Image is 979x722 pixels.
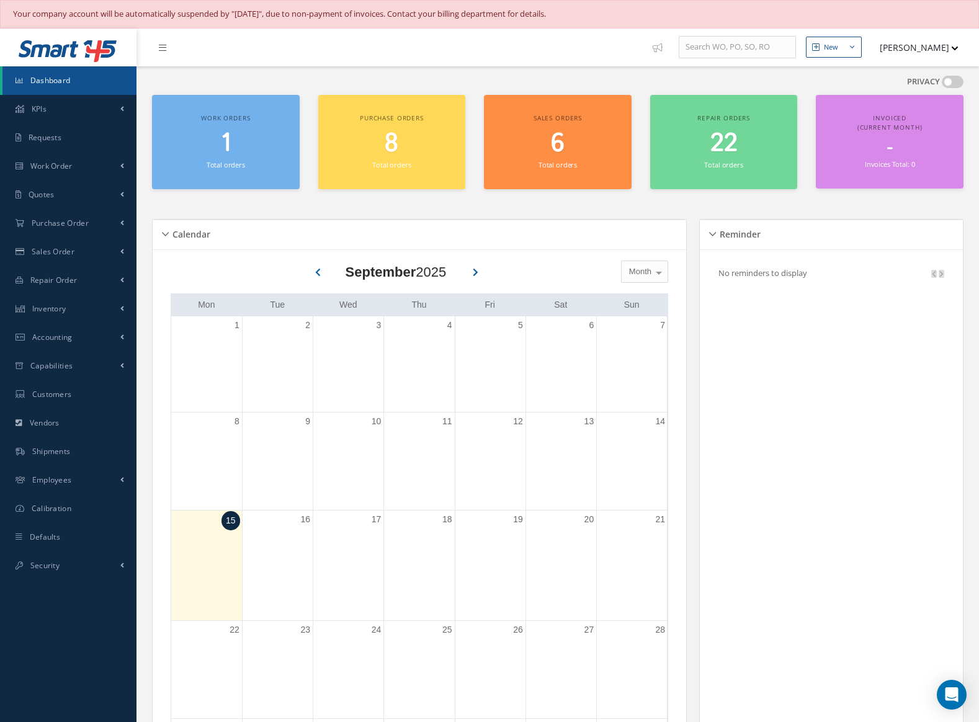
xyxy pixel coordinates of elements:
a: September 5, 2025 [516,316,525,334]
td: September 27, 2025 [525,621,596,719]
a: September 16, 2025 [298,510,313,528]
a: September 9, 2025 [303,412,313,430]
a: September 12, 2025 [511,412,525,430]
td: September 17, 2025 [313,510,384,621]
a: Thursday [409,297,429,313]
a: September 2, 2025 [303,316,313,334]
td: September 22, 2025 [171,621,242,719]
a: September 13, 2025 [582,412,597,430]
a: September 18, 2025 [440,510,455,528]
span: Requests [29,132,61,143]
a: September 25, 2025 [440,621,455,639]
span: Purchase Order [32,218,89,228]
a: Purchase orders 8 Total orders [318,95,466,190]
span: Month [626,265,651,278]
a: September 8, 2025 [232,412,242,430]
div: New [824,42,838,53]
a: Work orders 1 Total orders [152,95,300,190]
span: Defaults [30,532,60,542]
a: September 21, 2025 [653,510,668,528]
a: September 19, 2025 [511,510,525,528]
td: September 8, 2025 [171,412,242,510]
h5: Reminder [716,225,761,240]
a: September 26, 2025 [511,621,525,639]
span: 6 [551,126,565,161]
small: Total orders [704,160,743,169]
p: No reminders to display [718,267,807,279]
span: Vendors [30,417,60,428]
button: [PERSON_NAME] [868,35,959,60]
span: 1 [221,126,231,161]
span: 8 [385,126,398,161]
small: Total orders [372,160,411,169]
td: September 11, 2025 [384,412,455,510]
td: September 7, 2025 [597,316,668,412]
a: September 10, 2025 [369,412,384,430]
td: September 2, 2025 [242,316,313,412]
small: Total orders [539,160,577,169]
a: September 7, 2025 [658,316,668,334]
td: September 14, 2025 [597,412,668,510]
td: September 18, 2025 [384,510,455,621]
span: Customers [32,389,72,399]
a: September 17, 2025 [369,510,384,528]
span: Sales orders [534,114,582,122]
label: PRIVACY [907,76,940,88]
a: September 14, 2025 [653,412,668,430]
span: Repair orders [697,114,750,122]
a: September 6, 2025 [586,316,596,334]
a: September 27, 2025 [582,621,597,639]
h5: Calendar [169,225,210,240]
a: September 24, 2025 [369,621,384,639]
td: September 9, 2025 [242,412,313,510]
a: Dashboard [2,66,136,95]
a: Saturday [552,297,570,313]
span: Invoiced [873,114,906,122]
td: September 19, 2025 [455,510,525,621]
td: September 23, 2025 [242,621,313,719]
a: September 3, 2025 [374,316,384,334]
a: September 11, 2025 [440,412,455,430]
a: Wednesday [337,297,360,313]
div: 2025 [346,262,447,282]
span: Inventory [32,303,66,314]
span: Repair Order [30,275,78,285]
div: Open Intercom Messenger [937,680,967,710]
a: Repair orders 22 Total orders [650,95,798,190]
a: Tuesday [267,297,287,313]
td: September 20, 2025 [525,510,596,621]
td: September 28, 2025 [597,621,668,719]
span: Dashboard [30,75,71,86]
a: September 15, 2025 [221,511,240,530]
td: September 24, 2025 [313,621,384,719]
span: KPIs [32,104,47,114]
span: Shipments [32,446,71,457]
td: September 4, 2025 [384,316,455,412]
a: September 4, 2025 [445,316,455,334]
a: September 1, 2025 [232,316,242,334]
span: Sales Order [32,246,74,257]
a: Monday [195,297,217,313]
td: September 13, 2025 [525,412,596,510]
a: Show Tips [646,29,679,66]
td: September 25, 2025 [384,621,455,719]
button: New [806,37,862,58]
span: Quotes [29,189,55,200]
span: Security [30,560,60,571]
span: Employees [32,475,72,485]
span: Purchase orders [360,114,424,122]
td: September 3, 2025 [313,316,384,412]
small: Total orders [207,160,245,169]
span: Calibration [32,503,71,514]
td: September 26, 2025 [455,621,525,719]
td: September 1, 2025 [171,316,242,412]
td: September 5, 2025 [455,316,525,412]
td: September 15, 2025 [171,510,242,621]
td: September 21, 2025 [597,510,668,621]
a: September 22, 2025 [227,621,242,639]
span: Work orders [201,114,250,122]
span: Capabilities [30,360,73,371]
a: Friday [482,297,497,313]
td: September 10, 2025 [313,412,384,510]
b: September [346,264,416,280]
